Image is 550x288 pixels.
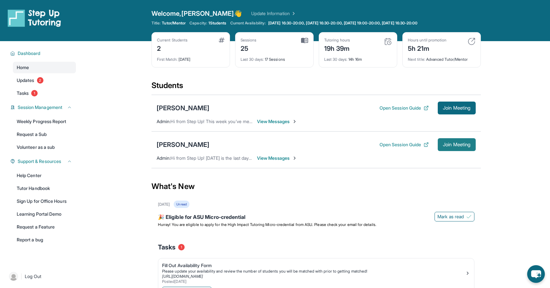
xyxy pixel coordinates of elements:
[15,50,72,57] button: Dashboard
[151,80,481,94] div: Students
[13,208,76,220] a: Learning Portal Demo
[158,213,474,222] div: 🎉 Eligible for ASU Micro-credential
[157,38,188,43] div: Current Students
[290,10,296,17] img: Chevron Right
[13,62,76,73] a: Home
[408,53,475,62] div: Advanced Tutor/Mentor
[13,116,76,127] a: Weekly Progress Report
[230,21,266,26] span: Current Availability:
[301,38,308,43] img: card
[292,156,297,161] img: Chevron-Right
[8,9,61,27] img: logo
[13,141,76,153] a: Volunteer as a sub
[158,202,170,207] div: [DATE]
[324,57,347,62] span: Last 30 days :
[158,222,376,227] span: Hurray! You are eligible to apply for the High Impact Tutoring Micro-credential from ASU. Please ...
[170,119,394,124] span: Hi from Step Up! This week you’ve met for 55 minutes and this month you’ve met for 8 hours. Happy...
[25,273,41,280] span: Log Out
[189,21,207,26] span: Capacity:
[9,272,18,281] img: user-img
[251,10,296,17] a: Update Information
[162,269,465,274] div: Please update your availability and review the number of students you will be matched with prior ...
[157,119,170,124] span: Admin :
[435,212,474,221] button: Mark as read
[13,221,76,233] a: Request a Feature
[267,21,419,26] a: [DATE] 16:30-20:00, [DATE] 16:30-20:00, [DATE] 19:00-20:00, [DATE] 16:30-20:00
[324,43,350,53] div: 19h 39m
[257,155,297,161] span: View Messages
[257,118,297,125] span: View Messages
[408,57,425,62] span: Next title :
[157,140,209,149] div: [PERSON_NAME]
[527,265,545,283] button: chat-button
[151,9,242,18] span: Welcome, [PERSON_NAME] 👋
[151,172,481,201] div: What's New
[13,183,76,194] a: Tutor Handbook
[443,106,471,110] span: Join Meeting
[157,53,225,62] div: [DATE]
[13,87,76,99] a: Tasks1
[438,102,476,114] button: Join Meeting
[31,90,38,96] span: 1
[13,195,76,207] a: Sign Up for Office Hours
[268,21,417,26] span: [DATE] 16:30-20:00, [DATE] 16:30-20:00, [DATE] 19:00-20:00, [DATE] 16:30-20:00
[162,274,203,279] a: [URL][DOMAIN_NAME]
[157,104,209,113] div: [PERSON_NAME]
[380,105,429,111] button: Open Session Guide
[162,279,465,284] div: Posted [DATE]
[437,213,464,220] span: Mark as read
[241,38,257,43] div: Sessions
[18,104,62,111] span: Session Management
[174,201,189,208] div: Unread
[21,273,22,280] span: |
[13,234,76,246] a: Report a bug
[158,258,474,285] a: Fill Out Availability FormPlease update your availability and review the number of students you w...
[241,43,257,53] div: 25
[408,38,446,43] div: Hours until promotion
[178,244,185,250] span: 1
[158,243,176,252] span: Tasks
[219,38,225,43] img: card
[408,43,446,53] div: 5h 21m
[17,64,29,71] span: Home
[157,43,188,53] div: 2
[18,50,41,57] span: Dashboard
[380,141,429,148] button: Open Session Guide
[15,104,72,111] button: Session Management
[162,262,465,269] div: Fill Out Availability Form
[157,57,178,62] span: First Match :
[241,57,264,62] span: Last 30 days :
[241,53,308,62] div: 17 Sessions
[157,155,170,161] span: Admin :
[208,21,226,26] span: 1 Students
[13,75,76,86] a: Updates2
[13,129,76,140] a: Request a Sub
[17,77,34,84] span: Updates
[15,158,72,165] button: Support & Resources
[17,90,29,96] span: Tasks
[324,38,350,43] div: Tutoring hours
[37,77,43,84] span: 2
[468,38,475,45] img: card
[384,38,392,45] img: card
[13,170,76,181] a: Help Center
[18,158,61,165] span: Support & Resources
[292,119,297,124] img: Chevron-Right
[6,269,76,283] a: |Log Out
[324,53,392,62] div: 14h 16m
[443,143,471,147] span: Join Meeting
[151,21,160,26] span: Title:
[438,138,476,151] button: Join Meeting
[162,21,186,26] span: Tutor/Mentor
[466,214,472,219] img: Mark as read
